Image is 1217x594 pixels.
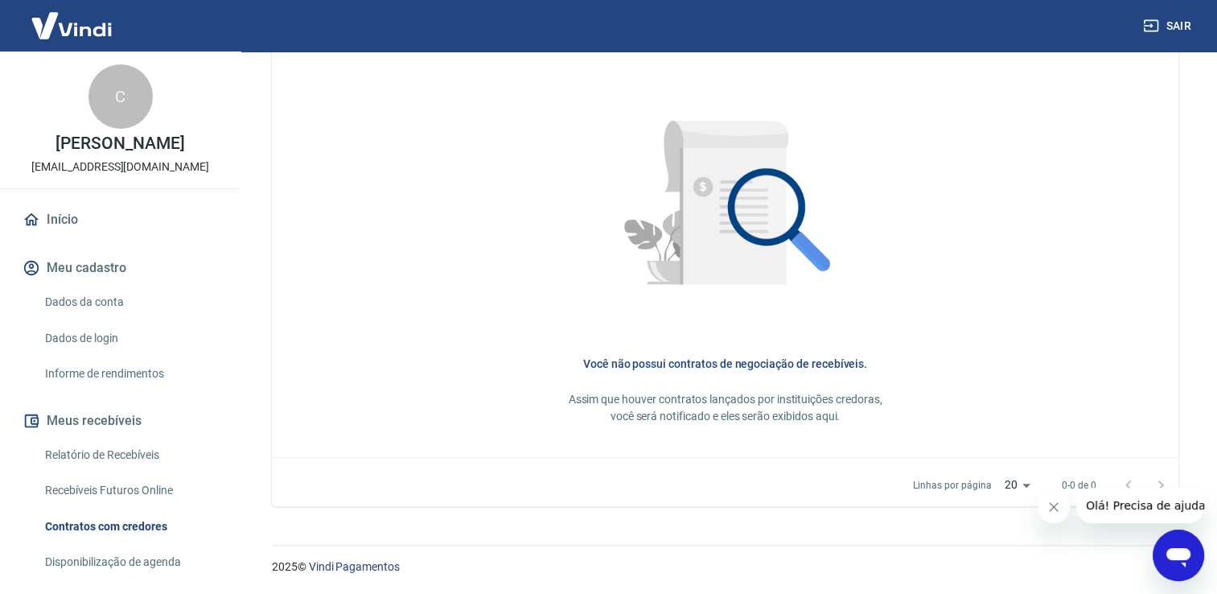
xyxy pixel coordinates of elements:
h6: Você não possui contratos de negociação de recebíveis. [298,356,1153,372]
a: Relatório de Recebíveis [39,439,221,472]
a: Vindi Pagamentos [309,560,400,573]
button: Sair [1140,11,1198,41]
p: [PERSON_NAME] [56,135,184,152]
img: Vindi [19,1,124,50]
p: 0-0 de 0 [1062,478,1096,493]
p: 2025 © [272,559,1178,575]
div: C [88,64,153,129]
span: Olá! Precisa de ajuda? [10,11,135,24]
a: Contratos com credores [39,510,221,543]
p: [EMAIL_ADDRESS][DOMAIN_NAME] [31,159,209,175]
iframe: Botão para abrir a janela de mensagens [1153,530,1204,581]
a: Dados de login [39,322,221,355]
iframe: Fechar mensagem [1038,491,1070,523]
img: Nenhum item encontrado [584,67,866,349]
button: Meus recebíveis [19,403,221,439]
div: 20 [997,473,1036,497]
a: Disponibilização de agenda [39,546,221,579]
p: Linhas por página [913,478,991,493]
a: Dados da conta [39,286,221,319]
iframe: Mensagem da empresa [1076,488,1204,523]
a: Recebíveis Futuros Online [39,474,221,507]
a: Informe de rendimentos [39,357,221,390]
button: Meu cadastro [19,250,221,286]
a: Início [19,202,221,237]
span: Assim que houver contratos lançados por instituições credoras, você será notificado e eles serão ... [569,393,882,423]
